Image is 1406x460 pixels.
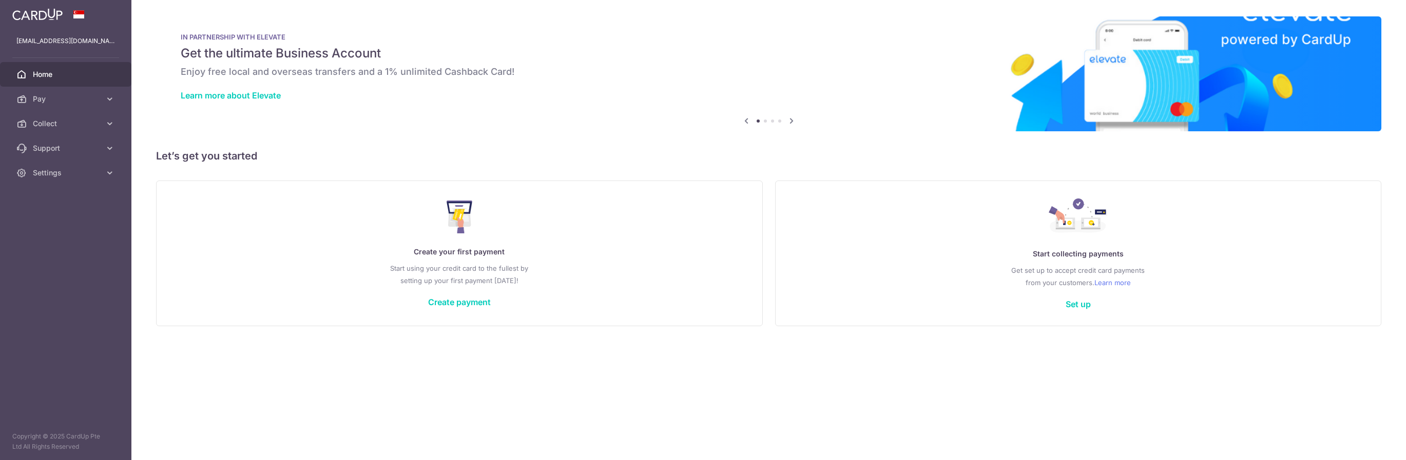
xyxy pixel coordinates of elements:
a: Create payment [428,297,491,307]
a: Learn more [1094,276,1131,289]
span: Support [33,143,101,153]
img: Collect Payment [1049,198,1107,235]
p: Get set up to accept credit card payments from your customers. [796,264,1361,289]
p: IN PARTNERSHIP WITH ELEVATE [181,33,1357,41]
span: Pay [33,94,101,104]
p: Start collecting payments [796,248,1361,260]
h5: Let’s get you started [156,148,1381,164]
img: Renovation banner [156,16,1381,131]
iframe: Opens a widget where you can find more information [1340,429,1396,455]
img: Make Payment [447,201,473,233]
p: [EMAIL_ADDRESS][DOMAIN_NAME] [16,36,115,46]
span: Collect [33,118,101,129]
span: Home [33,69,101,79]
a: Learn more about Elevate [181,90,281,101]
img: CardUp [12,8,63,21]
span: Settings [33,168,101,178]
p: Start using your credit card to the fullest by setting up your first payment [DATE]! [177,262,742,287]
h5: Get the ultimate Business Account [181,45,1357,62]
h6: Enjoy free local and overseas transfers and a 1% unlimited Cashback Card! [181,66,1357,78]
a: Set up [1066,299,1091,309]
p: Create your first payment [177,246,742,258]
